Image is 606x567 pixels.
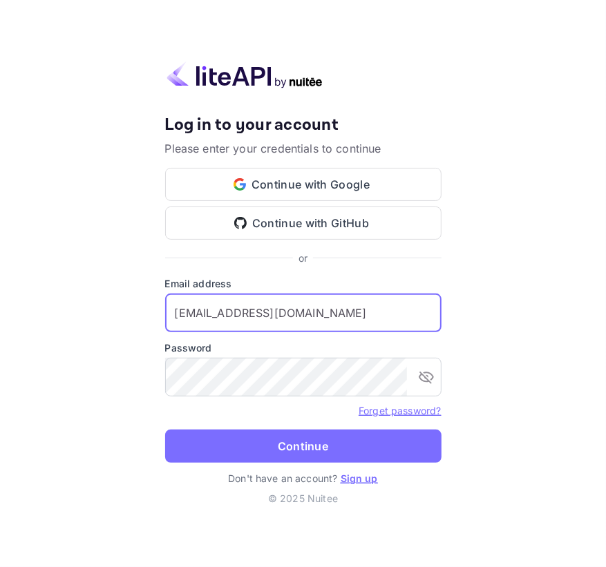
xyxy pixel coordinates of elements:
[341,472,378,484] a: Sign up
[165,340,442,355] label: Password
[165,168,442,201] button: Continue with Google
[413,363,440,391] button: toggle password visibility
[165,140,442,157] p: Please enter your credentials to continue
[359,403,441,417] a: Forget password?
[165,276,442,291] label: Email address
[165,491,442,506] p: © 2025 Nuitee
[165,471,442,486] p: Don't have an account?
[165,206,442,240] button: Continue with GitHub
[359,405,441,416] a: Forget password?
[165,430,442,463] button: Continue
[165,294,442,332] input: Enter your email address
[165,115,442,135] h4: Log in to your account
[299,251,307,265] p: or
[165,61,324,88] img: liteapi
